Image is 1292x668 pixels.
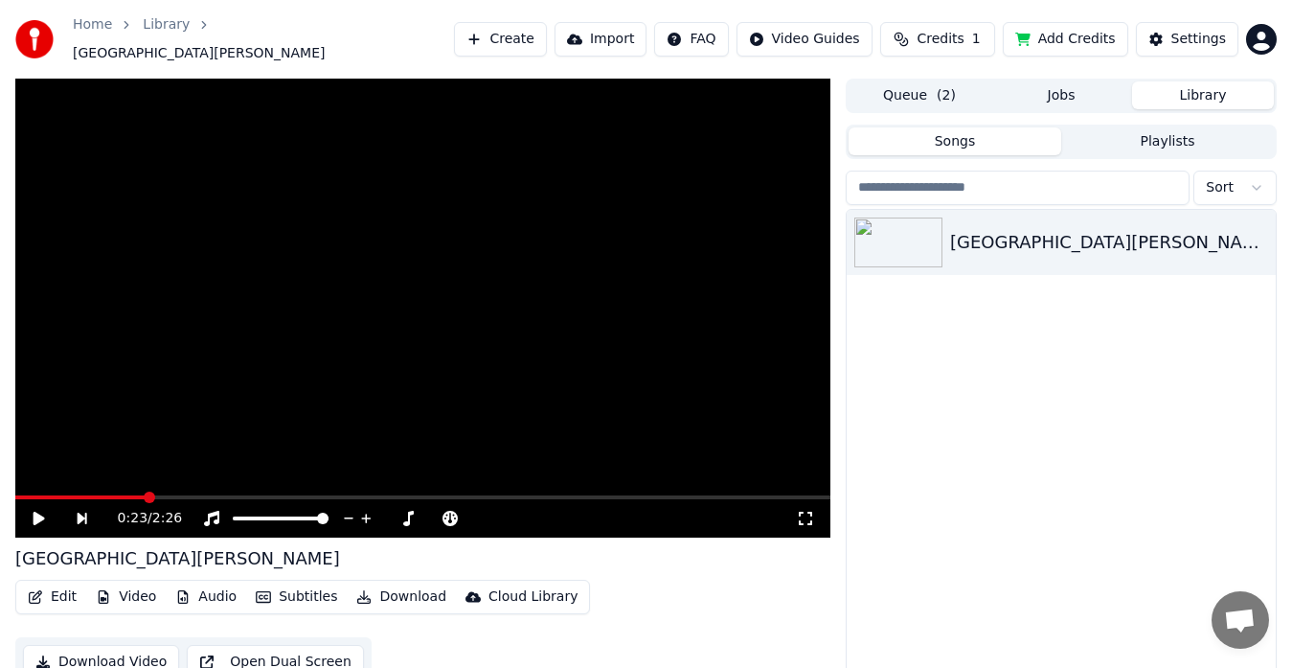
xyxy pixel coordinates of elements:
span: 0:23 [118,509,147,528]
button: Credits1 [880,22,995,57]
div: [GEOGRAPHIC_DATA][PERSON_NAME] [950,229,1268,256]
button: Import [555,22,646,57]
a: Library [143,15,190,35]
button: Settings [1136,22,1238,57]
button: Download [349,584,454,610]
div: [GEOGRAPHIC_DATA][PERSON_NAME] [15,545,340,572]
button: Add Credits [1003,22,1128,57]
button: Video [88,584,164,610]
button: Library [1132,81,1274,109]
span: Credits [917,30,963,49]
span: Sort [1206,178,1234,197]
button: Audio [168,584,244,610]
button: Jobs [990,81,1132,109]
button: FAQ [654,22,728,57]
button: Playlists [1061,127,1274,155]
span: 1 [972,30,981,49]
nav: breadcrumb [73,15,454,63]
div: Cloud Library [488,587,578,607]
img: youka [15,20,54,58]
div: Settings [1171,30,1226,49]
div: Open chat [1212,591,1269,649]
a: Home [73,15,112,35]
span: ( 2 ) [937,86,956,105]
button: Queue [849,81,990,109]
button: Create [454,22,547,57]
span: [GEOGRAPHIC_DATA][PERSON_NAME] [73,44,325,63]
button: Songs [849,127,1061,155]
div: / [118,509,164,528]
button: Video Guides [737,22,873,57]
button: Edit [20,584,84,610]
span: 2:26 [152,509,182,528]
button: Subtitles [248,584,345,610]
